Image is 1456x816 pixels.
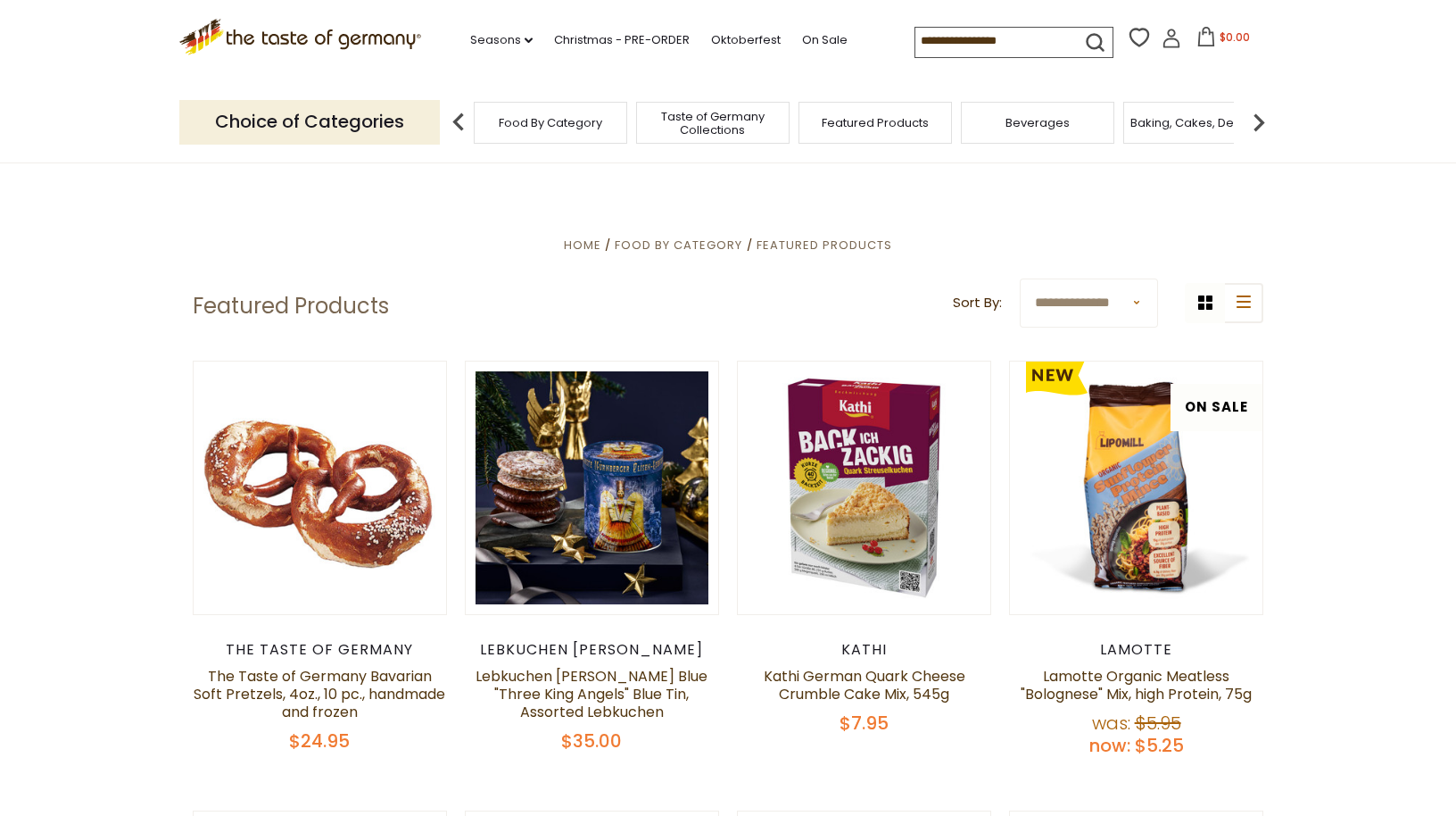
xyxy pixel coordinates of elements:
[564,237,601,254] a: Home
[1130,116,1269,129] a: Baking, Cakes, Desserts
[1241,104,1277,140] img: next arrow
[953,292,1002,314] label: Sort By:
[499,116,602,129] a: Food By Category
[193,293,389,320] h1: Featured Products
[1135,711,1181,736] span: $5.95
[1089,733,1130,758] label: Now:
[1010,362,1262,614] img: Lamotte Organic Meatless "Bolognese" Mix, high Protein, 75g
[822,116,929,129] a: Featured Products
[561,729,622,754] span: $35.00
[193,641,447,659] div: The Taste of Germany
[1005,116,1070,129] a: Beverages
[764,666,965,704] a: Kathi German Quark Cheese Crumble Cake Mix, 545g
[1135,733,1184,758] span: $5.25
[615,237,742,254] a: Food By Category
[441,104,476,140] img: previous arrow
[738,362,990,614] img: Kathi German Quark Cheese Crumble Cake Mix, 545g
[289,729,350,754] span: $24.95
[470,30,533,50] a: Seasons
[1021,666,1252,704] a: Lamotte Organic Meatless "Bolognese" Mix, high Protein, 75g
[757,237,892,254] a: Featured Products
[1092,711,1130,736] label: Was:
[1185,27,1261,54] button: $0.00
[179,100,440,144] p: Choice of Categories
[194,666,445,722] a: The Taste of Germany Bavarian Soft Pretzels, 4oz., 10 pc., handmade and frozen
[1220,29,1250,45] span: $0.00
[465,641,719,659] div: Lebkuchen [PERSON_NAME]
[641,110,784,137] a: Taste of Germany Collections
[711,30,781,50] a: Oktoberfest
[737,641,991,659] div: Kathi
[1009,641,1263,659] div: Lamotte
[476,666,707,722] a: Lebkuchen [PERSON_NAME] Blue "Three King Angels" Blue Tin, Assorted Lebkuchen
[194,362,446,614] img: The Taste of Germany Bavarian Soft Pretzels, 4oz., 10 pc., handmade and frozen
[466,362,718,614] img: Lebkuchen Schmidt Blue "Three King Angels" Blue Tin, Assorted Lebkuchen
[554,30,690,50] a: Christmas - PRE-ORDER
[840,711,889,736] span: $7.95
[802,30,848,50] a: On Sale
